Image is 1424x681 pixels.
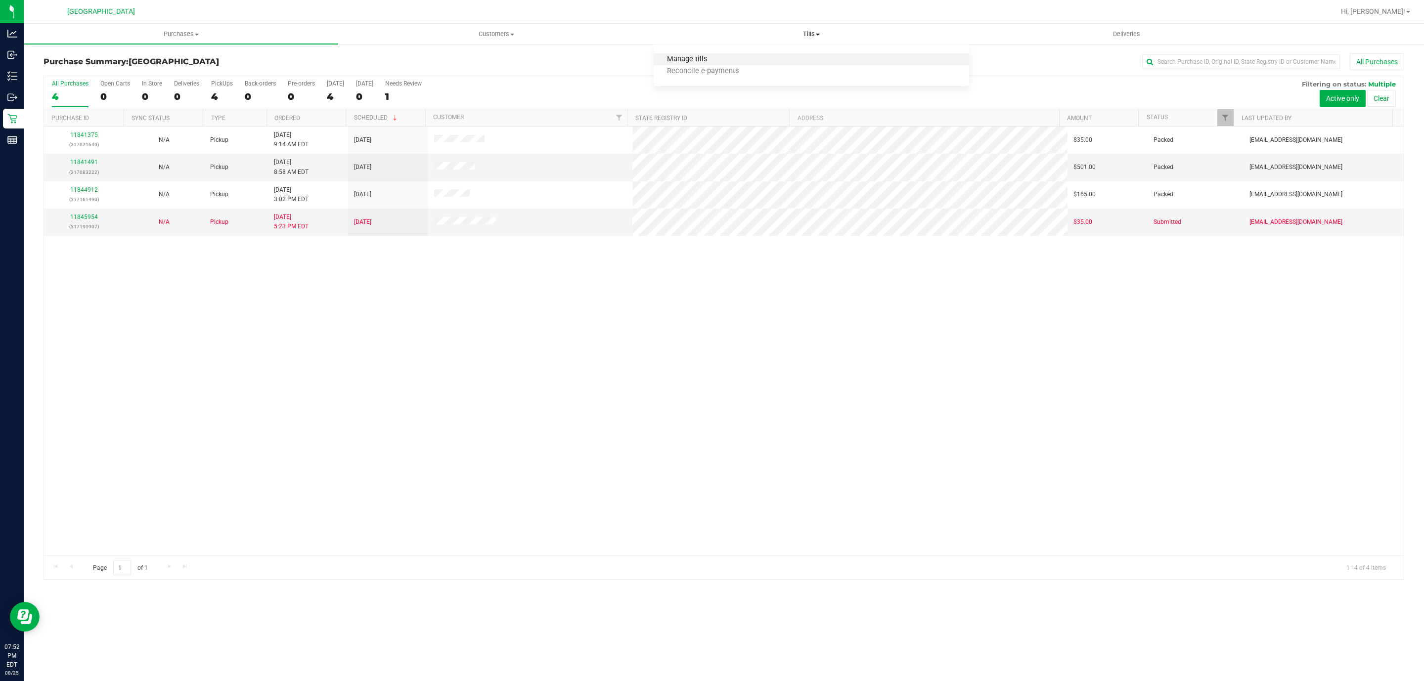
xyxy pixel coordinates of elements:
iframe: Resource center [10,602,40,632]
span: 1 - 4 of 4 items [1338,560,1394,575]
p: (317161490) [50,195,118,204]
div: Needs Review [385,80,422,87]
span: [DATE] [354,163,371,172]
span: [DATE] 9:14 AM EDT [274,130,309,149]
th: Address [789,109,1059,127]
a: 11841375 [70,131,98,138]
div: In Store [142,80,162,87]
div: 0 [100,91,130,102]
span: Pickup [210,135,228,145]
a: Type [211,115,225,122]
span: Pickup [210,217,228,227]
span: [EMAIL_ADDRESS][DOMAIN_NAME] [1249,190,1342,199]
p: (317190907) [50,222,118,231]
inline-svg: Reports [7,135,17,145]
div: [DATE] [327,80,344,87]
span: $501.00 [1073,163,1096,172]
span: [DATE] [354,217,371,227]
button: N/A [159,190,170,199]
span: [GEOGRAPHIC_DATA] [67,7,135,16]
div: 4 [52,91,89,102]
span: Page of 1 [85,560,156,575]
span: Packed [1154,135,1173,145]
div: Open Carts [100,80,130,87]
button: N/A [159,135,170,145]
span: [DATE] [354,135,371,145]
a: Purchases [24,24,339,44]
div: Deliveries [174,80,199,87]
div: PickUps [211,80,233,87]
span: [DATE] 5:23 PM EDT [274,213,309,231]
p: 08/25 [4,669,19,677]
input: 1 [113,560,131,575]
button: Active only [1320,90,1366,107]
span: Hi, [PERSON_NAME]! [1341,7,1405,15]
span: Not Applicable [159,164,170,170]
div: 0 [245,91,276,102]
div: 0 [142,91,162,102]
div: All Purchases [52,80,89,87]
a: Status [1147,114,1168,121]
a: Scheduled [354,114,399,121]
div: 1 [385,91,422,102]
span: Multiple [1368,80,1396,88]
a: 11845954 [70,213,98,220]
span: Customers [339,30,653,39]
button: Clear [1367,90,1396,107]
div: Back-orders [245,80,276,87]
span: [EMAIL_ADDRESS][DOMAIN_NAME] [1249,135,1342,145]
a: Last Updated By [1242,115,1291,122]
a: 11844912 [70,186,98,193]
button: All Purchases [1350,53,1404,70]
span: [EMAIL_ADDRESS][DOMAIN_NAME] [1249,163,1342,172]
span: Tills [654,30,969,39]
inline-svg: Outbound [7,92,17,102]
p: 07:52 PM EDT [4,642,19,669]
a: 11841491 [70,159,98,166]
a: Purchase ID [51,115,89,122]
inline-svg: Analytics [7,29,17,39]
div: [DATE] [356,80,373,87]
a: Deliveries [969,24,1284,44]
div: Pre-orders [288,80,315,87]
span: Packed [1154,163,1173,172]
span: Submitted [1154,217,1181,227]
input: Search Purchase ID, Original ID, State Registry ID or Customer Name... [1142,54,1340,69]
span: [DATE] 3:02 PM EDT [274,185,309,204]
a: State Registry ID [635,115,687,122]
div: 4 [211,91,233,102]
span: [DATE] 8:58 AM EDT [274,158,309,176]
span: Not Applicable [159,191,170,198]
div: 0 [356,91,373,102]
span: Deliveries [1100,30,1154,39]
span: Filtering on status: [1302,80,1366,88]
span: Not Applicable [159,218,170,225]
span: $35.00 [1073,217,1092,227]
a: Sync Status [132,115,170,122]
a: Filter [611,109,627,126]
a: Customers [339,24,654,44]
span: [EMAIL_ADDRESS][DOMAIN_NAME] [1249,217,1342,227]
p: (317071640) [50,140,118,149]
a: Ordered [274,115,300,122]
span: Purchases [24,30,338,39]
a: Customer [433,114,464,121]
div: 4 [327,91,344,102]
span: Reconcile e-payments [654,67,752,76]
button: N/A [159,217,170,227]
span: Manage tills [654,55,720,64]
inline-svg: Inventory [7,71,17,81]
span: $35.00 [1073,135,1092,145]
span: Packed [1154,190,1173,199]
inline-svg: Inbound [7,50,17,60]
div: 0 [288,91,315,102]
p: (317083222) [50,168,118,177]
a: Filter [1217,109,1234,126]
span: [GEOGRAPHIC_DATA] [129,57,219,66]
inline-svg: Retail [7,114,17,124]
span: Pickup [210,190,228,199]
h3: Purchase Summary: [44,57,497,66]
span: Not Applicable [159,136,170,143]
span: [DATE] [354,190,371,199]
span: $165.00 [1073,190,1096,199]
